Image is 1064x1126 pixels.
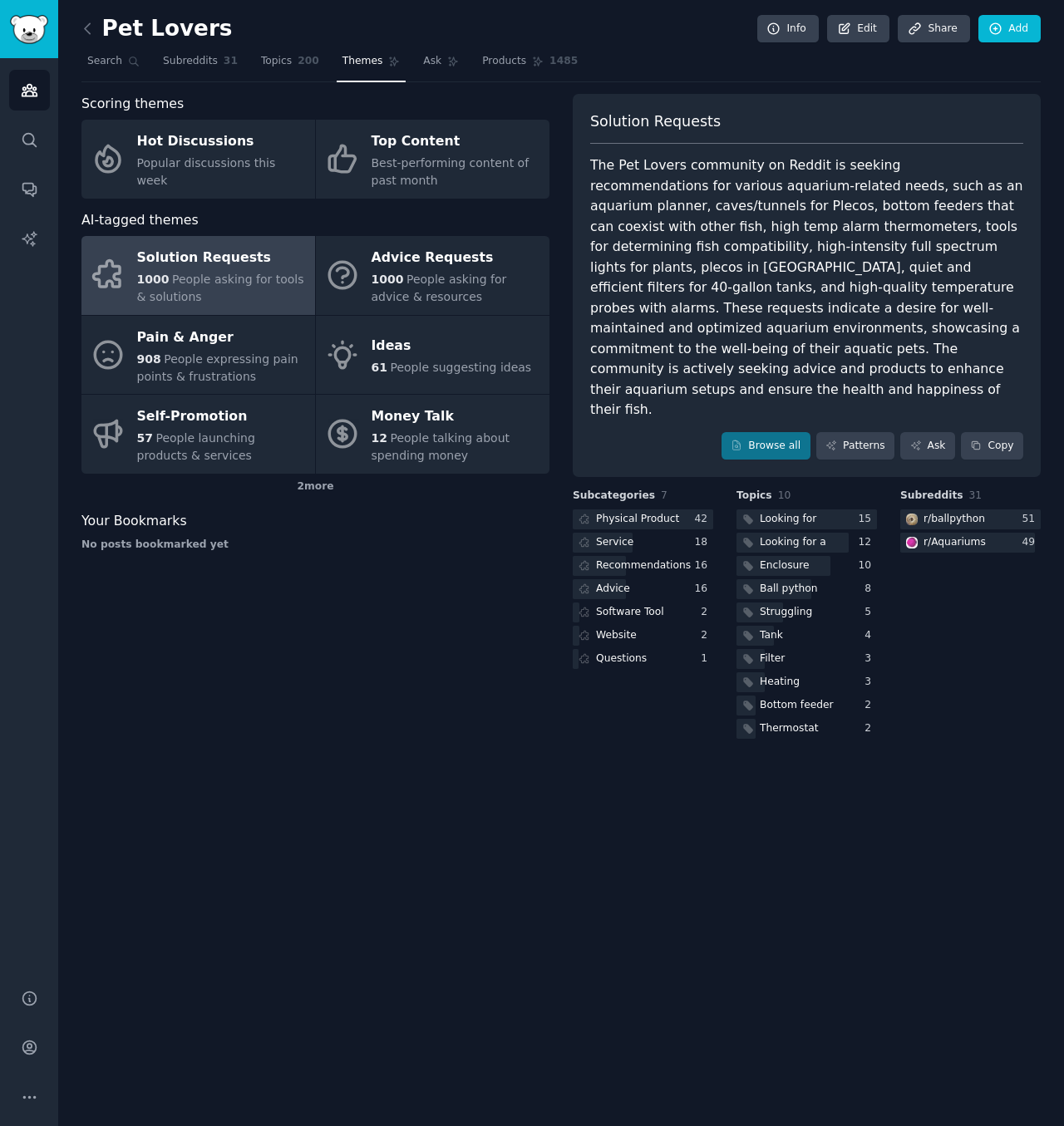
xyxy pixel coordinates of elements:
a: Info [757,15,819,43]
span: Search [87,54,122,69]
div: Tank [760,628,783,643]
a: Looking for a12 [736,533,877,553]
a: Software Tool2 [573,602,713,623]
div: 16 [694,558,713,573]
a: Ask [417,48,465,82]
div: Looking for a [760,535,826,550]
span: 7 [661,489,667,501]
div: 18 [694,535,713,550]
a: ballpythonr/ballpython51 [900,509,1041,530]
div: 49 [1022,535,1041,550]
span: 57 [137,431,153,445]
img: Aquariums [906,537,918,548]
span: 10 [778,489,791,501]
div: Thermostat [760,721,819,736]
span: Scoring themes [81,94,184,115]
a: Questions1 [573,649,713,670]
a: Struggling5 [736,602,877,623]
div: 2 more [81,474,549,500]
a: Advice Requests1000People asking for advice & resources [316,236,549,315]
a: Share [898,15,969,43]
div: Advice Requests [372,245,541,272]
span: 1000 [137,273,170,286]
a: Patterns [816,432,894,460]
span: Topics [261,54,292,69]
div: Website [596,628,637,643]
a: Browse all [722,432,810,460]
span: Topics [736,489,772,504]
span: Subreddits [900,489,963,504]
a: Subreddits31 [157,48,244,82]
div: 16 [694,582,713,597]
a: Physical Product42 [573,509,713,530]
a: Ask [900,432,955,460]
div: 2 [864,698,877,713]
div: 2 [701,628,713,643]
img: GummySearch logo [10,15,48,44]
span: People asking for tools & solutions [137,273,304,303]
div: Solution Requests [137,245,307,272]
a: Search [81,48,145,82]
a: Add [978,15,1041,43]
a: Looking for15 [736,509,877,530]
div: Looking for [760,512,816,527]
span: People talking about spending money [372,431,510,462]
div: 51 [1022,512,1041,527]
div: No posts bookmarked yet [81,538,549,553]
a: Solution Requests1000People asking for tools & solutions [81,236,315,315]
div: Money Talk [372,404,541,430]
span: Solution Requests [590,111,721,132]
a: Filter3 [736,649,877,670]
div: 10 [858,558,877,573]
div: 3 [864,675,877,690]
a: Pain & Anger908People expressing pain points & frustrations [81,316,315,395]
span: Popular discussions this week [137,156,276,187]
a: Top ContentBest-performing content of past month [316,120,549,199]
div: Ideas [372,333,532,360]
div: Hot Discussions [137,129,307,155]
span: 31 [224,54,238,69]
a: Products1485 [476,48,584,82]
span: 200 [298,54,319,69]
div: Recommendations [596,558,691,573]
div: Service [596,535,633,550]
span: Products [482,54,526,69]
span: 61 [372,361,387,374]
span: People expressing pain points & frustrations [137,352,298,383]
a: Money Talk12People talking about spending money [316,395,549,474]
div: Physical Product [596,512,679,527]
div: Software Tool [596,605,664,620]
span: People suggesting ideas [390,361,531,374]
div: Ball python [760,582,817,597]
span: 12 [372,431,387,445]
button: Copy [961,432,1023,460]
a: Heating3 [736,672,877,693]
a: Aquariumsr/Aquariums49 [900,533,1041,553]
div: Filter [760,652,785,666]
a: Ball python8 [736,579,877,600]
div: 12 [858,535,877,550]
span: Subcategories [573,489,655,504]
div: Questions [596,652,647,666]
a: Service18 [573,533,713,553]
a: Ideas61People suggesting ideas [316,316,549,395]
a: Themes [337,48,406,82]
span: People launching products & services [137,431,255,462]
div: Top Content [372,129,541,155]
div: 5 [864,605,877,620]
span: 31 [969,489,983,501]
div: Heating [760,675,800,690]
div: Struggling [760,605,812,620]
div: Advice [596,582,630,597]
div: The Pet Lovers community on Reddit is seeking recommendations for various aquarium-related needs,... [590,155,1023,420]
div: 8 [864,582,877,597]
div: r/ Aquariums [924,535,986,550]
span: Ask [423,54,441,69]
div: 1 [701,652,713,666]
span: Best-performing content of past month [372,156,530,187]
div: 3 [864,652,877,666]
a: Topics200 [255,48,325,82]
span: AI-tagged themes [81,210,199,231]
div: 42 [694,512,713,527]
a: Enclosure10 [736,556,877,577]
